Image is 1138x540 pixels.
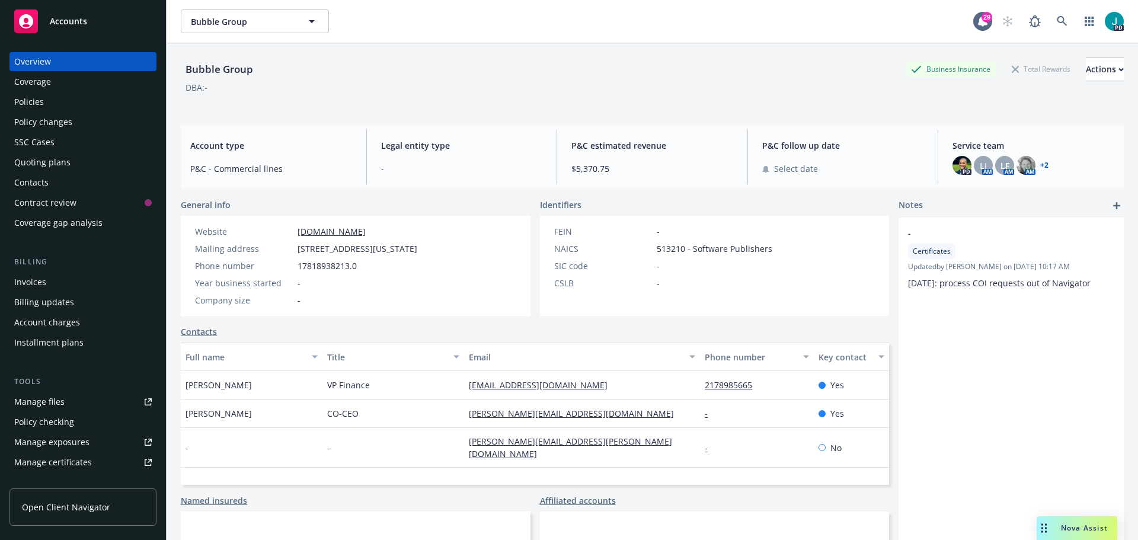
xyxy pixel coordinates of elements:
[830,379,844,391] span: Yes
[9,5,156,38] a: Accounts
[298,294,301,306] span: -
[298,242,417,255] span: [STREET_ADDRESS][US_STATE]
[190,162,352,175] span: P&C - Commercial lines
[830,407,844,420] span: Yes
[469,408,683,419] a: [PERSON_NAME][EMAIL_ADDRESS][DOMAIN_NAME]
[996,9,1019,33] a: Start snowing
[186,81,207,94] div: DBA: -
[14,293,74,312] div: Billing updates
[14,313,80,332] div: Account charges
[469,436,672,459] a: [PERSON_NAME][EMAIL_ADDRESS][PERSON_NAME][DOMAIN_NAME]
[327,379,370,391] span: VP Finance
[908,277,1091,289] span: [DATE]: process COI requests out of Navigator
[908,227,1083,239] span: -
[9,133,156,152] a: SSC Cases
[1037,516,1117,540] button: Nova Assist
[1110,199,1124,213] a: add
[1040,162,1049,169] a: +2
[327,407,359,420] span: CO-CEO
[1000,159,1009,172] span: LF
[195,277,293,289] div: Year business started
[181,494,247,507] a: Named insureds
[181,343,322,371] button: Full name
[1086,57,1124,81] button: Actions
[190,139,352,152] span: Account type
[1078,9,1101,33] a: Switch app
[298,226,366,237] a: [DOMAIN_NAME]
[899,199,923,213] span: Notes
[9,193,156,212] a: Contract review
[50,17,87,26] span: Accounts
[14,473,70,492] div: Manage BORs
[191,15,293,28] span: Bubble Group
[1050,9,1074,33] a: Search
[14,52,51,71] div: Overview
[554,260,652,272] div: SIC code
[469,351,682,363] div: Email
[9,376,156,388] div: Tools
[1023,9,1047,33] a: Report a Bug
[195,225,293,238] div: Website
[14,153,71,172] div: Quoting plans
[186,442,188,454] span: -
[327,442,330,454] span: -
[14,413,74,432] div: Policy checking
[9,413,156,432] a: Policy checking
[9,453,156,472] a: Manage certificates
[195,294,293,306] div: Company size
[9,433,156,452] a: Manage exposures
[762,139,924,152] span: P&C follow up date
[195,242,293,255] div: Mailing address
[9,113,156,132] a: Policy changes
[186,351,305,363] div: Full name
[9,52,156,71] a: Overview
[14,173,49,192] div: Contacts
[540,494,616,507] a: Affiliated accounts
[571,162,733,175] span: $5,370.75
[9,92,156,111] a: Policies
[181,62,258,77] div: Bubble Group
[14,113,72,132] div: Policy changes
[14,213,103,232] div: Coverage gap analysis
[700,343,813,371] button: Phone number
[952,156,971,175] img: photo
[322,343,464,371] button: Title
[9,213,156,232] a: Coverage gap analysis
[327,351,446,363] div: Title
[554,225,652,238] div: FEIN
[554,277,652,289] div: CSLB
[9,256,156,268] div: Billing
[819,351,871,363] div: Key contact
[980,159,987,172] span: LI
[814,343,889,371] button: Key contact
[952,139,1114,152] span: Service team
[554,242,652,255] div: NAICS
[1016,156,1035,175] img: photo
[9,153,156,172] a: Quoting plans
[469,379,617,391] a: [EMAIL_ADDRESS][DOMAIN_NAME]
[14,92,44,111] div: Policies
[9,72,156,91] a: Coverage
[186,379,252,391] span: [PERSON_NAME]
[9,173,156,192] a: Contacts
[540,199,581,211] span: Identifiers
[657,242,772,255] span: 513210 - Software Publishers
[9,293,156,312] a: Billing updates
[657,260,660,272] span: -
[14,433,89,452] div: Manage exposures
[14,193,76,212] div: Contract review
[982,12,992,23] div: 29
[774,162,818,175] span: Select date
[14,273,46,292] div: Invoices
[9,333,156,352] a: Installment plans
[705,351,795,363] div: Phone number
[381,162,543,175] span: -
[9,392,156,411] a: Manage files
[9,313,156,332] a: Account charges
[657,225,660,238] span: -
[830,442,842,454] span: No
[14,392,65,411] div: Manage files
[705,408,717,419] a: -
[22,501,110,513] span: Open Client Navigator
